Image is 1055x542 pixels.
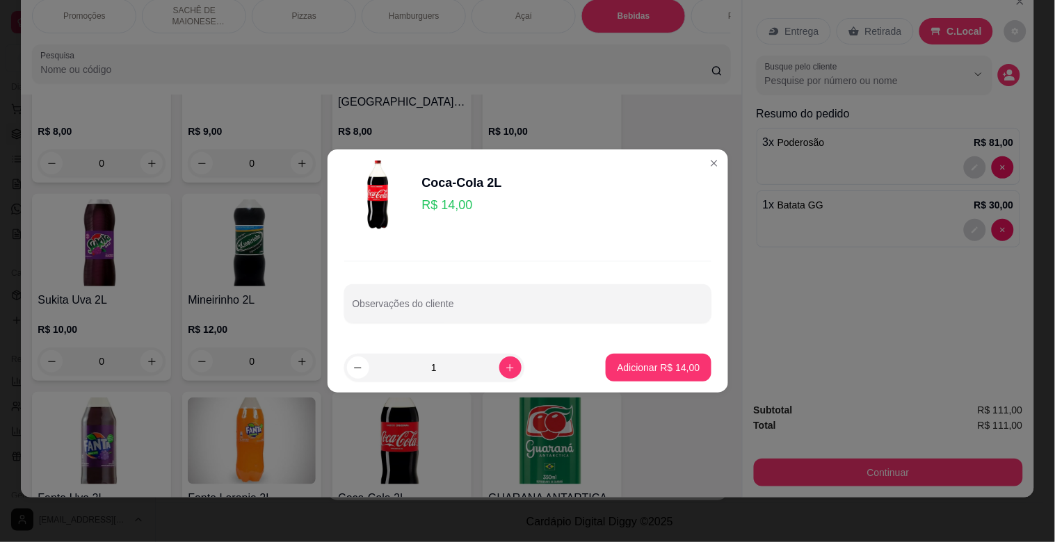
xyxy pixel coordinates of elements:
p: R$ 14,00 [421,195,501,215]
img: product-image [344,161,413,230]
button: Close [703,152,725,174]
button: increase-product-quantity [499,356,521,379]
button: Adicionar R$ 14,00 [606,354,711,381]
input: Observações do cliente [352,302,702,316]
button: decrease-product-quantity [346,356,369,379]
div: Coca-Cola 2L [421,173,501,192]
p: Adicionar R$ 14,00 [617,361,700,375]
